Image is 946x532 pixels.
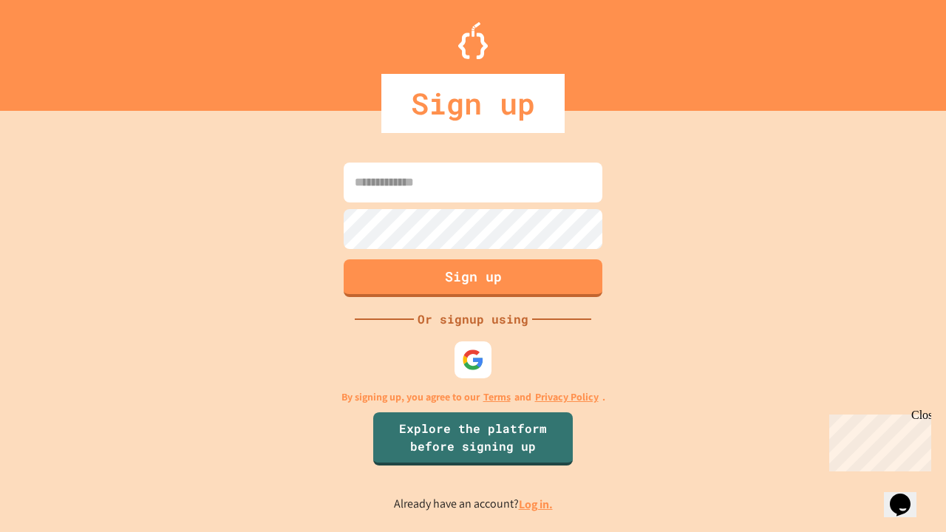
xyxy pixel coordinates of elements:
[344,259,602,297] button: Sign up
[462,349,484,371] img: google-icon.svg
[394,495,553,514] p: Already have an account?
[884,473,931,517] iframe: chat widget
[373,412,573,465] a: Explore the platform before signing up
[519,497,553,512] a: Log in.
[483,389,511,405] a: Terms
[6,6,102,94] div: Chat with us now!Close
[458,22,488,59] img: Logo.svg
[414,310,532,328] div: Or signup using
[381,74,565,133] div: Sign up
[341,389,605,405] p: By signing up, you agree to our and .
[535,389,599,405] a: Privacy Policy
[823,409,931,471] iframe: chat widget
